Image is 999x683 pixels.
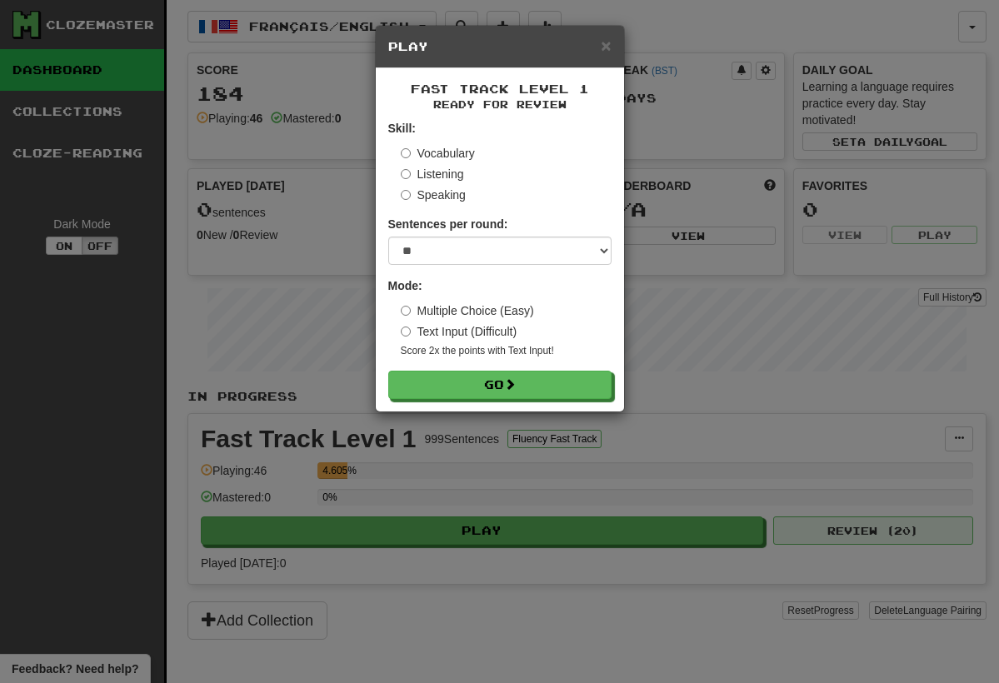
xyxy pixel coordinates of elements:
[388,97,612,112] small: Ready for Review
[401,190,411,200] input: Speaking
[411,82,589,96] span: Fast Track Level 1
[401,187,466,203] label: Speaking
[388,122,416,135] strong: Skill:
[401,166,464,182] label: Listening
[401,145,475,162] label: Vocabulary
[401,327,411,337] input: Text Input (Difficult)
[401,302,534,319] label: Multiple Choice (Easy)
[388,216,508,232] label: Sentences per round:
[388,38,612,55] h5: Play
[401,306,411,316] input: Multiple Choice (Easy)
[401,169,411,179] input: Listening
[401,344,612,358] small: Score 2x the points with Text Input !
[388,371,612,399] button: Go
[401,323,517,340] label: Text Input (Difficult)
[388,279,422,292] strong: Mode:
[401,148,411,158] input: Vocabulary
[601,36,611,55] span: ×
[601,37,611,54] button: Close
